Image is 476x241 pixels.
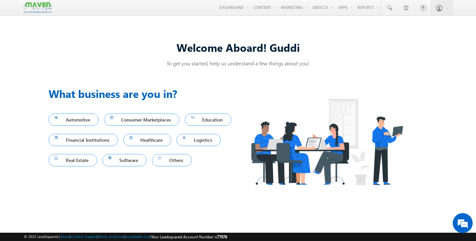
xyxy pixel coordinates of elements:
[238,86,416,198] img: Industry.png
[191,115,225,124] span: Education
[158,156,186,165] span: Others
[24,234,227,240] span: © 2025 LeadSquared | | | | |
[98,234,124,239] a: Terms of Service
[110,115,174,124] span: Consumer Marketplaces
[49,60,427,67] p: To get you started, help us understand a few things about you!
[55,115,93,124] span: Automotive
[60,234,70,239] a: About
[182,135,215,144] span: Logistics
[151,234,227,239] span: Your Leadsquared Account Number is
[49,86,238,102] h3: What business are you in?
[55,135,112,144] span: Financial Institutions
[125,234,150,239] a: Acceptable Use
[71,234,97,239] a: Contact Support
[217,234,227,239] span: 77978
[129,135,166,144] span: Healthcare
[108,156,141,165] span: Software
[55,156,91,165] span: Real Estate
[49,40,427,54] div: Welcome Aboard! Guddi
[24,2,52,13] img: Custom Logo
